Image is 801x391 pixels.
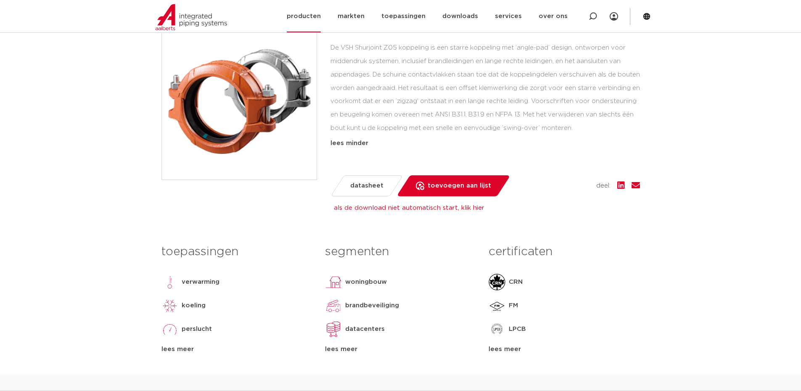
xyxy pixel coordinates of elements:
div: lees minder [330,138,640,148]
img: Product Image for VSH Shurjoint starre koppeling, EPDM dichting (2 x groef) [162,25,317,180]
p: koeling [182,301,206,311]
img: FM [489,297,505,314]
img: perslucht [161,321,178,338]
p: woningbouw [345,277,387,287]
h3: certificaten [489,243,640,260]
a: als de download niet automatisch start, klik hier [334,205,484,211]
p: LPCB [509,324,526,334]
p: CRN [509,277,523,287]
h3: toepassingen [161,243,312,260]
span: deel: [596,181,611,191]
img: LPCB [489,321,505,338]
h3: segmenten [325,243,476,260]
img: koeling [161,297,178,314]
img: brandbeveiliging [325,297,342,314]
div: De VSH Shurjoint Z05 koppeling is een starre koppeling met ‘angle-pad’ design, ontworpen voor mid... [330,41,640,135]
img: datacenters [325,321,342,338]
p: perslucht [182,324,212,334]
span: toevoegen aan lijst [428,179,491,193]
p: verwarming [182,277,219,287]
a: datasheet [330,175,403,196]
span: datasheet [350,179,383,193]
p: datacenters [345,324,385,334]
div: lees meer [161,344,312,354]
p: brandbeveiliging [345,301,399,311]
p: FM [509,301,518,311]
img: woningbouw [325,274,342,291]
div: lees meer [325,344,476,354]
img: CRN [489,274,505,291]
img: verwarming [161,274,178,291]
div: lees meer [489,344,640,354]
